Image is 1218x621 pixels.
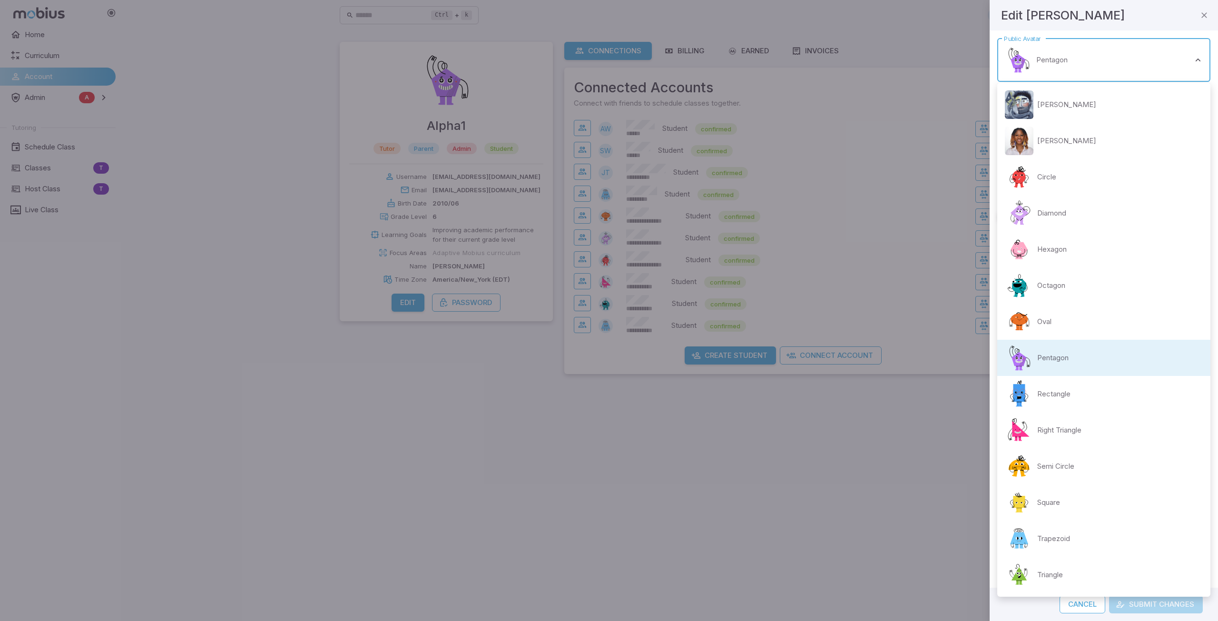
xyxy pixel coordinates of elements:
img: hexagon.svg [1005,235,1033,264]
img: square.svg [1005,488,1033,517]
p: Oval [1037,316,1051,327]
img: andrew.jpg [1005,90,1033,119]
img: semi-circle.svg [1005,452,1033,481]
p: Trapezoid [1037,533,1070,544]
img: msmoorelessons.png [1005,127,1033,155]
img: octagon.svg [1005,271,1033,300]
img: right-triangle.svg [1005,416,1033,444]
p: Diamond [1037,208,1066,218]
p: Hexagon [1037,244,1067,255]
img: circle.svg [1005,163,1033,191]
img: trapezoid.svg [1005,524,1033,553]
img: triangle.svg [1005,561,1033,589]
p: Rectangle [1037,389,1071,399]
img: diamond.svg [1005,199,1033,227]
img: rectangle.svg [1005,380,1033,408]
p: [PERSON_NAME] [1037,136,1096,146]
p: [PERSON_NAME] [1037,99,1096,110]
img: oval.svg [1005,307,1033,336]
p: Semi Circle [1037,461,1074,472]
p: Pentagon [1037,353,1069,363]
p: Circle [1037,172,1056,182]
p: Triangle [1037,570,1063,580]
img: pentagon.svg [1005,344,1033,372]
p: Right Triangle [1037,425,1081,435]
p: Square [1037,497,1060,508]
p: Octagon [1037,280,1065,291]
